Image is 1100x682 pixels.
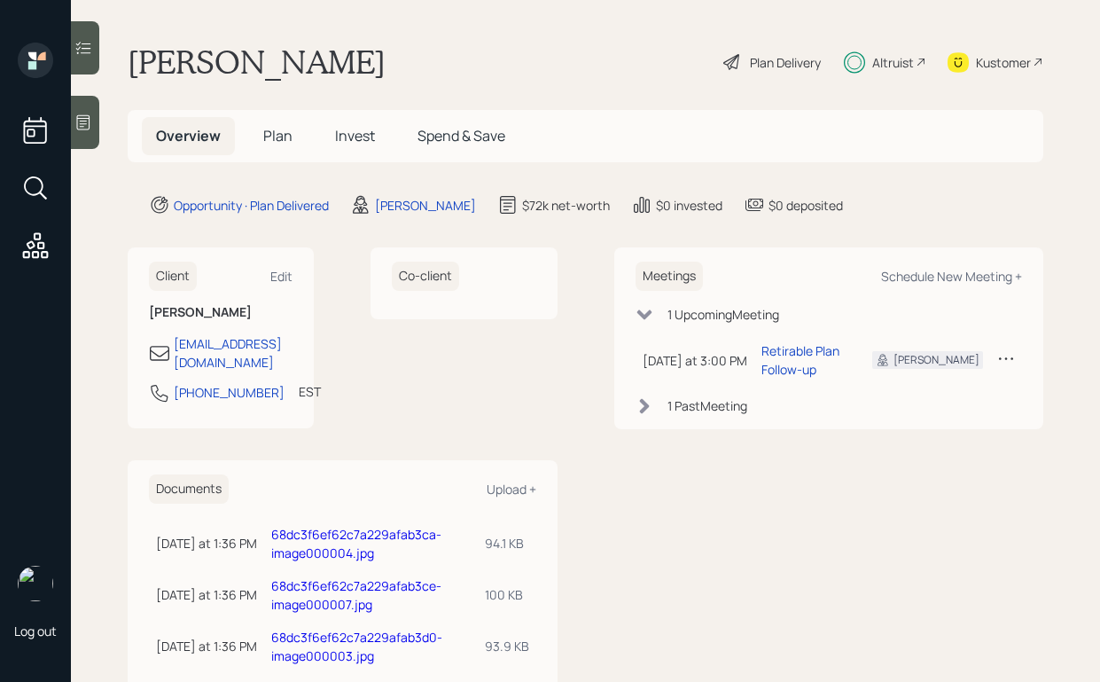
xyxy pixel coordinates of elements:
a: 68dc3f6ef62c7a229afab3d0-image000003.jpg [271,629,442,664]
h6: [PERSON_NAME] [149,305,293,320]
div: [DATE] at 1:36 PM [156,534,257,553]
span: Plan [263,126,293,145]
div: Altruist [872,53,914,72]
a: 68dc3f6ef62c7a229afab3ce-image000007.jpg [271,577,441,613]
div: $72k net-worth [522,196,610,215]
div: $0 deposited [768,196,843,215]
div: Opportunity · Plan Delivered [174,196,329,215]
div: [EMAIL_ADDRESS][DOMAIN_NAME] [174,334,293,372]
h6: Documents [149,474,229,504]
div: Retirable Plan Follow-up [761,341,845,379]
h6: Client [149,262,197,291]
span: Invest [335,126,375,145]
div: 94.1 KB [485,534,529,553]
div: Log out [14,623,57,639]
div: 1 Upcoming Meeting [667,305,779,324]
div: Schedule New Meeting + [881,268,1022,285]
div: [DATE] at 1:36 PM [156,585,257,604]
div: Upload + [487,481,536,498]
div: 93.9 KB [485,637,529,655]
div: 100 KB [485,585,529,604]
h1: [PERSON_NAME] [128,43,386,82]
h6: Co-client [392,262,459,291]
div: EST [299,382,321,401]
div: Plan Delivery [750,53,821,72]
div: Edit [270,268,293,285]
div: [PERSON_NAME] [893,352,979,368]
span: Spend & Save [417,126,505,145]
h6: Meetings [636,262,703,291]
div: 1 Past Meeting [667,396,747,415]
div: $0 invested [656,196,722,215]
div: Kustomer [976,53,1031,72]
div: [DATE] at 1:36 PM [156,637,257,655]
img: robby-grisanti-headshot.png [18,566,53,601]
span: Overview [156,126,221,145]
div: [DATE] at 3:00 PM [643,351,747,370]
div: [PERSON_NAME] [375,196,476,215]
a: 68dc3f6ef62c7a229afab3ca-image000004.jpg [271,526,441,561]
div: [PHONE_NUMBER] [174,383,285,402]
